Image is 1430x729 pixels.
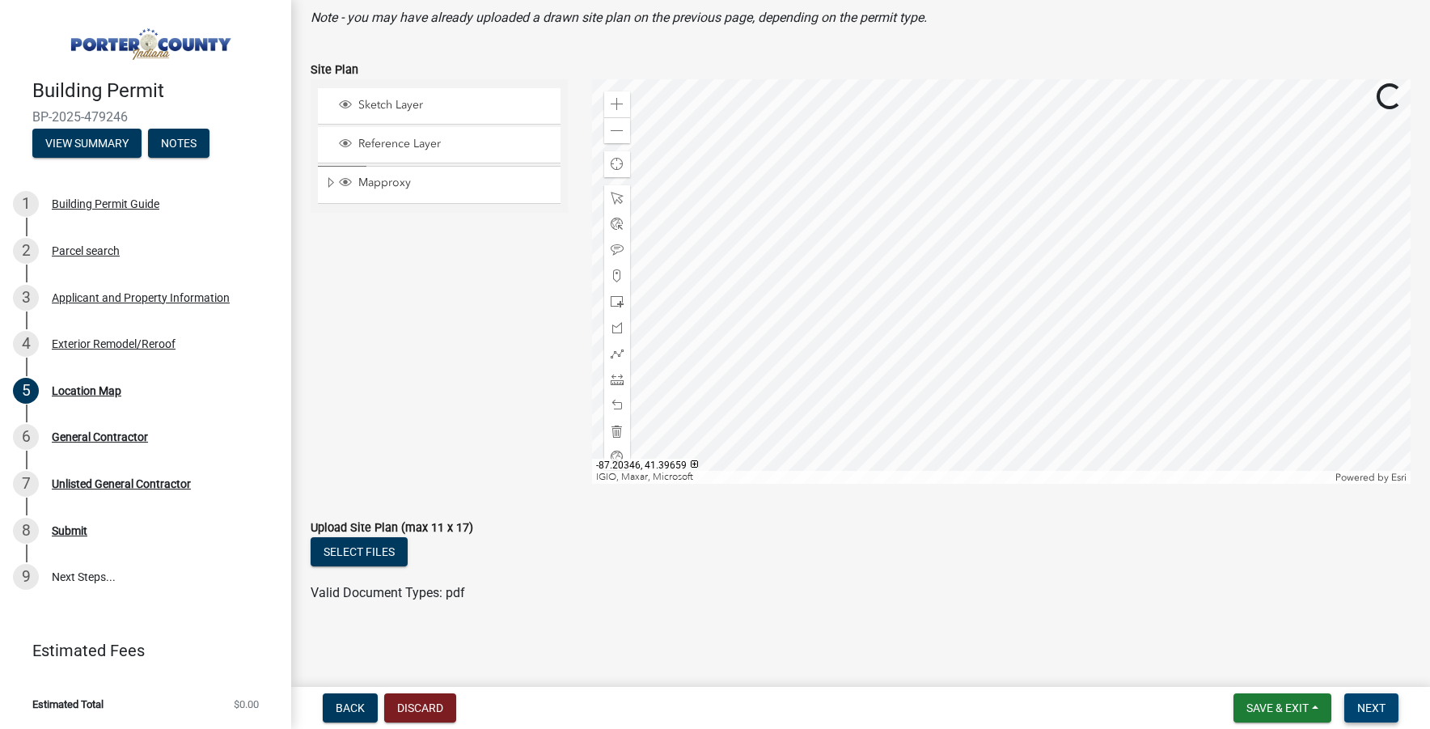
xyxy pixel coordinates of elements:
button: View Summary [32,129,142,158]
div: 5 [13,378,39,404]
div: Building Permit Guide [52,198,159,210]
span: $0.00 [234,699,259,710]
label: Site Plan [311,65,358,76]
div: Powered by [1331,471,1411,484]
div: IGIO, Maxar, Microsoft [592,471,1332,484]
div: 9 [13,564,39,590]
div: Exterior Remodel/Reroof [52,338,176,350]
div: Mapproxy [336,176,555,192]
wm-modal-confirm: Notes [148,138,209,150]
span: Expand [324,176,336,193]
ul: Layer List [316,84,562,208]
h4: Building Permit [32,79,278,103]
span: Back [336,701,365,714]
div: 6 [13,424,39,450]
div: 4 [13,331,39,357]
div: Unlisted General Contractor [52,478,191,490]
div: Sketch Layer [336,98,555,114]
span: Next [1357,701,1386,714]
span: Estimated Total [32,699,104,710]
div: 1 [13,191,39,217]
div: Find my location [604,151,630,177]
label: Upload Site Plan (max 11 x 17) [311,523,473,534]
div: Location Map [52,385,121,396]
a: Estimated Fees [13,634,265,667]
span: BP-2025-479246 [32,109,259,125]
li: Sketch Layer [318,88,561,125]
wm-modal-confirm: Summary [32,138,142,150]
li: Mapproxy [318,166,561,203]
button: Select files [311,537,408,566]
button: Save & Exit [1233,693,1331,723]
li: Reference Layer [318,127,561,163]
div: 2 [13,238,39,264]
span: Valid Document Types: pdf [311,585,465,600]
div: General Contractor [52,431,148,443]
div: Parcel search [52,245,120,256]
div: Reference Layer [336,137,555,153]
i: Note - you may have already uploaded a drawn site plan on the previous page, depending on the per... [311,10,927,25]
button: Notes [148,129,209,158]
div: Zoom out [604,117,630,143]
span: Reference Layer [354,137,555,151]
span: Sketch Layer [354,98,555,112]
div: Zoom in [604,91,630,117]
span: Mapproxy [354,176,555,190]
span: Save & Exit [1246,701,1309,714]
div: 8 [13,518,39,544]
a: Esri [1391,472,1407,483]
img: Porter County, Indiana [32,17,265,62]
button: Discard [384,693,456,723]
button: Next [1344,693,1398,723]
div: Submit [52,525,87,536]
div: 7 [13,471,39,497]
div: 3 [13,285,39,311]
button: Back [323,693,378,723]
div: Applicant and Property Information [52,292,230,303]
